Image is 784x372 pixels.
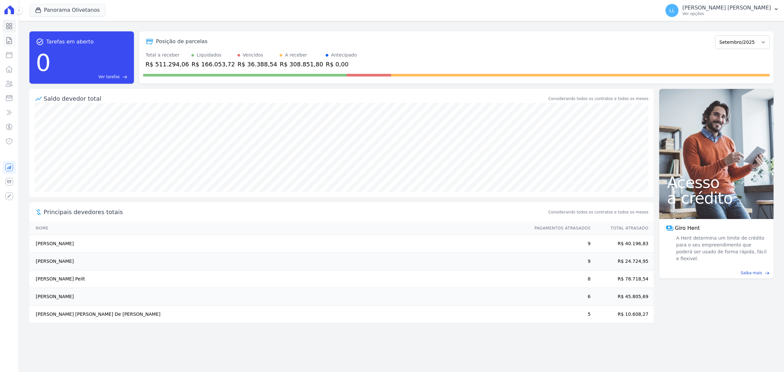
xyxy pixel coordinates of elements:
td: [PERSON_NAME] [29,253,528,270]
span: A Hent determina um limite de crédito para o seu empreendimento que poderá ser usado de forma ráp... [675,235,767,262]
div: Considerando todos os contratos e todos os meses [548,96,648,102]
span: Saiba mais [741,270,762,276]
span: Giro Hent [675,224,700,232]
button: Panorama Olivetanos [29,4,106,16]
td: [PERSON_NAME] [PERSON_NAME] De [PERSON_NAME] [29,306,528,323]
td: R$ 24.724,95 [591,253,654,270]
a: Ver tarefas east [53,74,127,80]
th: Total Atrasado [591,222,654,235]
span: Acesso [667,175,766,190]
td: 5 [528,306,591,323]
div: R$ 308.851,80 [280,60,323,69]
div: Antecipado [331,52,357,59]
span: Principais devedores totais [44,208,547,216]
td: 9 [528,235,591,253]
span: LL [669,8,675,13]
span: Tarefas em aberto [46,38,94,46]
a: Saiba mais east [663,270,770,276]
span: east [765,271,770,276]
span: a crédito [667,190,766,206]
td: R$ 40.196,83 [591,235,654,253]
div: R$ 0,00 [326,60,357,69]
td: 8 [528,270,591,288]
div: A receber [285,52,307,59]
th: Pagamentos Atrasados [528,222,591,235]
th: Nome [29,222,528,235]
div: Liquidados [197,52,221,59]
div: R$ 511.294,06 [146,60,189,69]
div: Vencidos [243,52,263,59]
p: Ver opções [682,11,771,16]
p: [PERSON_NAME] [PERSON_NAME] [682,5,771,11]
td: R$ 78.718,54 [591,270,654,288]
td: [PERSON_NAME] [29,288,528,306]
span: east [122,75,127,79]
td: 6 [528,288,591,306]
td: 9 [528,253,591,270]
div: Posição de parcelas [156,38,208,45]
div: Saldo devedor total [44,94,547,103]
td: R$ 10.608,27 [591,306,654,323]
div: 0 [36,46,51,80]
span: Ver tarefas [98,74,120,80]
button: LL [PERSON_NAME] [PERSON_NAME] Ver opções [660,1,784,20]
td: [PERSON_NAME] [29,235,528,253]
div: R$ 36.388,54 [237,60,277,69]
span: Considerando todos os contratos e todos os meses [548,209,648,215]
td: R$ 45.805,69 [591,288,654,306]
div: Total a receber [146,52,189,59]
div: R$ 166.053,72 [191,60,235,69]
td: [PERSON_NAME] Peilt [29,270,528,288]
span: task_alt [36,38,44,46]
